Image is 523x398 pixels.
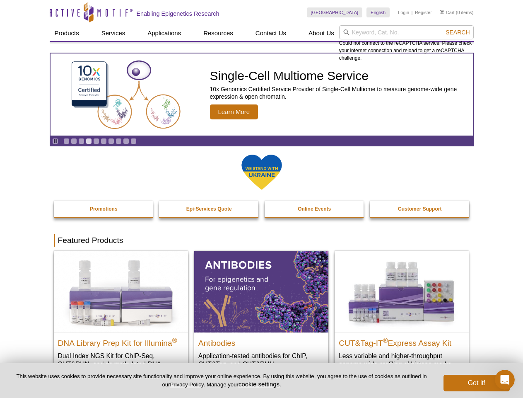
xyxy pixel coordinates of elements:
[440,10,444,14] img: Your Cart
[335,251,469,376] a: CUT&Tag-IT® Express Assay Kit CUT&Tag-IT®Express Assay Kit Less variable and higher-throughput ge...
[298,206,331,212] strong: Online Events
[172,337,177,344] sup: ®
[123,138,129,144] a: Go to slide 9
[63,138,70,144] a: Go to slide 1
[50,25,84,41] a: Products
[54,251,188,332] img: DNA Library Prep Kit for Illumina
[335,251,469,332] img: CUT&Tag-IT® Express Assay Kit
[210,104,258,119] span: Learn More
[58,335,184,347] h2: DNA Library Prep Kit for Illumina
[54,251,188,385] a: DNA Library Prep Kit for Illumina DNA Library Prep Kit for Illumina® Dual Index NGS Kit for ChIP-...
[339,25,474,39] input: Keyword, Cat. No.
[116,138,122,144] a: Go to slide 8
[398,206,441,212] strong: Customer Support
[71,138,77,144] a: Go to slide 2
[446,29,470,36] span: Search
[440,10,455,15] a: Cart
[383,337,388,344] sup: ®
[78,138,84,144] a: Go to slide 3
[186,206,232,212] strong: Epi-Services Quote
[307,7,363,17] a: [GEOGRAPHIC_DATA]
[443,29,472,36] button: Search
[398,10,409,15] a: Login
[101,138,107,144] a: Go to slide 6
[495,370,515,390] iframe: Intercom live chat
[412,7,413,17] li: |
[339,335,465,347] h2: CUT&Tag-IT Express Assay Kit
[52,138,58,144] a: Toggle autoplay
[137,10,219,17] h2: Enabling Epigenetics Research
[251,25,291,41] a: Contact Us
[159,201,259,217] a: Epi-Services Quote
[54,201,154,217] a: Promotions
[198,335,324,347] h2: Antibodies
[51,53,473,136] article: Single-Cell Multiome Service
[130,138,137,144] a: Go to slide 10
[241,154,282,191] img: We Stand With Ukraine
[64,57,188,133] img: Single-Cell Multiome Service
[13,373,430,388] p: This website uses cookies to provide necessary site functionality and improve your online experie...
[58,352,184,377] p: Dual Index NGS Kit for ChIP-Seq, CUT&RUN, and ds methylated DNA assays.
[415,10,432,15] a: Register
[370,201,470,217] a: Customer Support
[108,138,114,144] a: Go to slide 7
[194,251,328,376] a: All Antibodies Antibodies Application-tested antibodies for ChIP, CUT&Tag, and CUT&RUN.
[198,352,324,369] p: Application-tested antibodies for ChIP, CUT&Tag, and CUT&RUN.
[339,352,465,369] p: Less variable and higher-throughput genome-wide profiling of histone marks​.
[142,25,186,41] a: Applications
[51,53,473,136] a: Single-Cell Multiome Service Single-Cell Multiome Service 10x Genomics Certified Service Provider...
[198,25,238,41] a: Resources
[265,201,365,217] a: Online Events
[443,375,510,391] button: Got it!
[170,381,203,388] a: Privacy Policy
[304,25,339,41] a: About Us
[96,25,130,41] a: Services
[90,206,118,212] strong: Promotions
[54,234,470,247] h2: Featured Products
[194,251,328,332] img: All Antibodies
[440,7,474,17] li: (0 items)
[210,85,469,100] p: 10x Genomics Certified Service Provider of Single-Cell Multiome to measure genome-wide gene expre...
[239,381,280,388] button: cookie settings
[366,7,390,17] a: English
[86,138,92,144] a: Go to slide 4
[93,138,99,144] a: Go to slide 5
[210,70,469,82] h2: Single-Cell Multiome Service
[339,25,474,62] div: Could not connect to the reCAPTCHA service. Please check your internet connection and reload to g...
